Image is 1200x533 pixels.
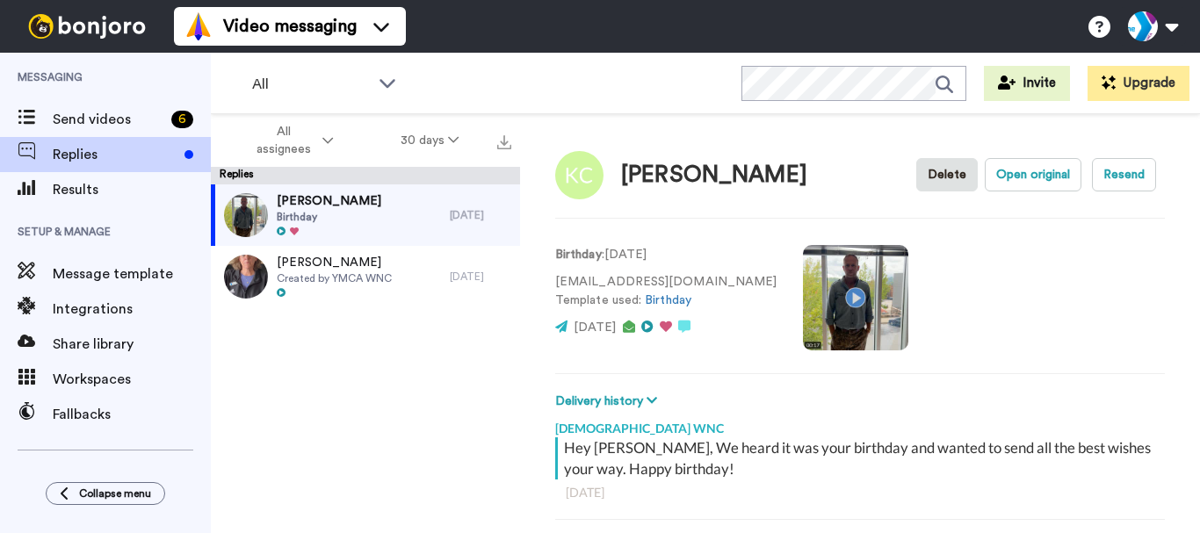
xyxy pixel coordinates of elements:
p: [EMAIL_ADDRESS][DOMAIN_NAME] Template used: [555,273,777,310]
div: [DATE] [450,208,511,222]
button: Invite [984,66,1070,101]
div: Replies [211,167,520,184]
img: Image of Kathleen Cleary [555,151,604,199]
a: Birthday [645,294,691,306]
button: Open original [985,158,1081,191]
img: d605a53d-1f41-4117-8df5-455029abccd8-thumb.jpg [224,193,268,237]
span: [PERSON_NAME] [277,192,381,210]
div: [PERSON_NAME] [621,162,807,188]
span: Workspaces [53,369,211,390]
span: Collapse menu [79,486,151,501]
div: Hey [PERSON_NAME], We heard it was your birthday and wanted to send all the best wishes your way.... [564,437,1160,479]
button: All assignees [214,116,367,165]
span: Fallbacks [53,404,211,425]
p: : [DATE] [555,246,777,264]
span: All [252,74,370,95]
span: All assignees [248,123,319,158]
span: Send videos [53,109,164,130]
img: export.svg [497,135,511,149]
div: [DEMOGRAPHIC_DATA] WNC [555,411,1165,437]
strong: Birthday [555,248,602,261]
span: Created by YMCA WNC [277,271,392,285]
img: bj-logo-header-white.svg [21,14,153,39]
span: Results [53,179,211,200]
button: Export all results that match these filters now. [492,127,517,154]
span: Video messaging [223,14,357,39]
span: Share library [53,334,211,355]
button: Collapse menu [46,482,165,505]
div: [DATE] [566,484,1154,501]
span: [DATE] [574,321,616,334]
span: Birthday [277,210,381,224]
a: [PERSON_NAME]Created by YMCA WNC[DATE] [211,246,520,307]
span: Integrations [53,299,211,320]
button: Delete [916,158,978,191]
div: [DATE] [450,270,511,284]
span: Message template [53,263,211,285]
div: 6 [171,111,193,128]
span: [PERSON_NAME] [277,254,392,271]
button: 30 days [367,125,493,156]
button: Upgrade [1088,66,1189,101]
button: Resend [1092,158,1156,191]
a: [PERSON_NAME]Birthday[DATE] [211,184,520,246]
span: Replies [53,144,177,165]
button: Delivery history [555,392,662,411]
img: vm-color.svg [184,12,213,40]
img: 7dfddf8d-7694-4bcb-b943-af1fc9a01b29-thumb.jpg [224,255,268,299]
